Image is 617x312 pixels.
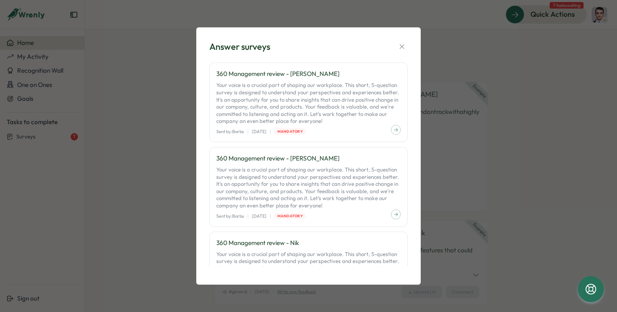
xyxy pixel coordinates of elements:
[247,213,249,220] p: |
[216,154,401,163] p: 360 Management review - [PERSON_NAME]
[277,213,303,219] span: Mandatory
[209,232,408,311] a: 360 Management review - NikYour voice is a crucial part of shaping our workplace. This short, 5-q...
[216,69,401,78] p: 360 Management review - [PERSON_NAME]
[216,82,401,125] p: Your voice is a crucial part of shaping our workplace. This short, 5-question survey is designed ...
[252,128,266,135] p: [DATE]
[209,40,270,53] div: Answer surveys
[216,251,401,294] p: Your voice is a crucial part of shaping our workplace. This short, 5-question survey is designed ...
[270,213,271,220] p: |
[216,213,244,220] p: Sent by: Barbs
[252,213,266,220] p: [DATE]
[216,128,244,135] p: Sent by: Barbs
[270,128,271,135] p: |
[216,166,401,209] p: Your voice is a crucial part of shaping our workplace. This short, 5-question survey is designed ...
[209,147,408,227] a: 360 Management review - [PERSON_NAME]Your voice is a crucial part of shaping our workplace. This ...
[247,128,249,135] p: |
[216,238,401,247] p: 360 Management review - Nik
[277,129,303,134] span: Mandatory
[209,62,408,142] a: 360 Management review - [PERSON_NAME]Your voice is a crucial part of shaping our workplace. This ...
